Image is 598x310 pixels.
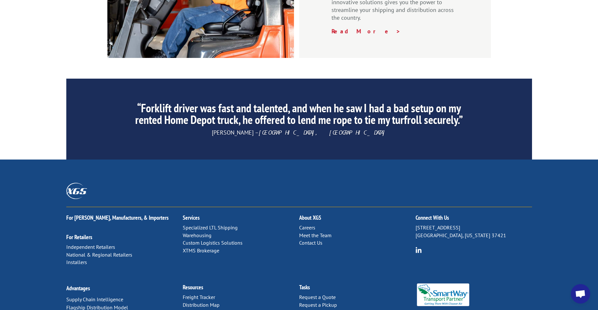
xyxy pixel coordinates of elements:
a: Contact Us [299,239,322,246]
a: Request a Pickup [299,302,337,308]
a: Advantages [66,284,90,292]
span: [PERSON_NAME] – [212,129,386,136]
a: Careers [299,224,315,231]
a: National & Regional Retailers [66,251,132,258]
a: Specialized LTL Shipping [183,224,238,231]
a: Request a Quote [299,294,336,300]
h2: Tasks [299,284,416,293]
a: Installers [66,259,87,265]
h2: Connect With Us [416,215,532,224]
img: group-6 [416,247,422,253]
a: Freight Tracker [183,294,215,300]
a: Custom Logistics Solutions [183,239,243,246]
em: [GEOGRAPHIC_DATA], [GEOGRAPHIC_DATA] [259,129,386,136]
a: Distribution Map [183,302,220,308]
a: About XGS [299,214,321,221]
img: Smartway_Logo [416,283,471,306]
a: For Retailers [66,233,92,241]
div: Open chat [571,284,590,304]
h2: “Forklift driver was fast and talented, and when he saw I had a bad setup on my rented Home Depot... [127,102,471,129]
p: [STREET_ADDRESS] [GEOGRAPHIC_DATA], [US_STATE] 37421 [416,224,532,239]
a: XTMS Brokerage [183,247,219,254]
a: Warehousing [183,232,212,238]
a: Services [183,214,200,221]
a: Independent Retailers [66,244,115,250]
a: Supply Chain Intelligence [66,296,123,303]
a: Resources [183,283,203,291]
img: XGS_Logos_ALL_2024_All_White [66,183,87,199]
a: Meet the Team [299,232,332,238]
a: For [PERSON_NAME], Manufacturers, & Importers [66,214,169,221]
a: Read More > [332,28,401,35]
